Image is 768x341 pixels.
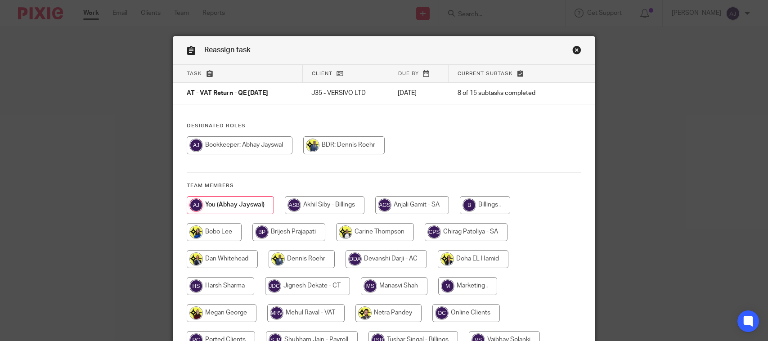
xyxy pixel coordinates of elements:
span: Client [312,71,332,76]
p: [DATE] [398,89,439,98]
p: J35 - VERSIVO LTD [311,89,380,98]
span: AT - VAT Return - QE [DATE] [187,90,268,97]
a: Close this dialog window [572,45,581,58]
span: Current subtask [458,71,513,76]
h4: Designated Roles [187,122,581,130]
span: Due by [398,71,419,76]
td: 8 of 15 subtasks completed [449,83,563,104]
h4: Team members [187,182,581,189]
span: Reassign task [204,46,251,54]
span: Task [187,71,202,76]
